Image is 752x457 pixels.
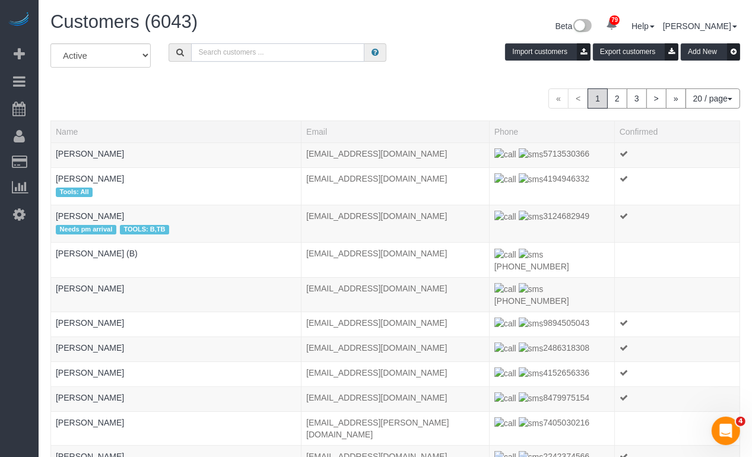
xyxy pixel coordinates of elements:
[588,88,608,109] span: 1
[712,417,740,445] iframe: Intercom live chat
[51,312,302,337] td: Name
[632,21,655,31] a: Help
[489,362,614,387] td: Phone
[51,120,302,142] th: Name
[489,167,614,205] td: Phone
[302,312,490,337] td: Email
[614,277,740,312] td: Confirmed
[663,21,737,31] a: [PERSON_NAME]
[302,337,490,362] td: Email
[519,318,544,329] img: sms
[614,362,740,387] td: Confirmed
[51,167,302,205] td: Name
[494,417,516,429] img: call
[494,173,516,185] img: call
[593,43,678,61] button: Export customers
[556,21,592,31] a: Beta
[302,167,490,205] td: Email
[494,148,516,160] img: call
[302,412,490,446] td: Email
[56,211,124,221] a: [PERSON_NAME]
[519,173,544,185] img: sms
[494,392,516,404] img: call
[489,312,614,337] td: Phone
[56,354,296,357] div: Tags
[548,88,740,109] nav: Pagination navigation
[56,343,124,353] a: [PERSON_NAME]
[494,283,516,295] img: call
[489,387,614,412] td: Phone
[494,342,516,354] img: call
[51,142,302,167] td: Name
[548,88,569,109] span: «
[494,284,569,306] span: [PHONE_NUMBER]
[56,418,124,427] a: [PERSON_NAME]
[519,367,544,379] img: sms
[519,249,544,261] img: sms
[50,11,198,32] span: Customers (6043)
[7,12,31,28] img: Automaid Logo
[56,404,296,407] div: Tags
[56,294,296,297] div: Tags
[494,149,589,158] span: 5713530366
[51,205,302,242] td: Name
[302,387,490,412] td: Email
[519,148,544,160] img: sms
[489,205,614,242] td: Phone
[56,284,124,293] a: [PERSON_NAME]
[56,160,296,163] div: Tags
[494,211,589,221] span: 3124682949
[494,367,516,379] img: call
[51,243,302,277] td: Name
[56,259,296,262] div: Tags
[56,429,296,431] div: Tags
[519,392,544,404] img: sms
[494,368,589,377] span: 4152656336
[56,149,124,158] a: [PERSON_NAME]
[191,43,364,62] input: Search customers ...
[610,15,620,25] span: 79
[614,142,740,167] td: Confirmed
[519,283,544,295] img: sms
[568,88,588,109] span: <
[56,393,124,402] a: [PERSON_NAME]
[489,243,614,277] td: Phone
[614,412,740,446] td: Confirmed
[120,225,169,234] span: TOOLS: B,TB
[56,368,124,377] a: [PERSON_NAME]
[494,249,516,261] img: call
[302,277,490,312] td: Email
[572,19,592,34] img: New interface
[51,277,302,312] td: Name
[519,211,544,223] img: sms
[302,142,490,167] td: Email
[56,222,296,237] div: Tags
[681,43,740,61] button: Add New
[494,174,589,183] span: 4194946332
[494,249,569,271] span: [PHONE_NUMBER]
[56,379,296,382] div: Tags
[505,43,591,61] button: Import customers
[489,277,614,312] td: Phone
[686,88,740,109] button: 20 / page
[519,417,544,429] img: sms
[56,188,93,197] span: Tools: All
[56,185,296,200] div: Tags
[614,243,740,277] td: Confirmed
[519,342,544,354] img: sms
[302,243,490,277] td: Email
[607,88,627,109] a: 2
[614,205,740,242] td: Confirmed
[489,142,614,167] td: Phone
[56,318,124,328] a: [PERSON_NAME]
[666,88,686,109] a: »
[489,337,614,362] td: Phone
[489,412,614,446] td: Phone
[494,418,589,427] span: 7405030216
[302,120,490,142] th: Email
[489,120,614,142] th: Phone
[614,312,740,337] td: Confirmed
[614,167,740,205] td: Confirmed
[494,343,589,353] span: 2486318308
